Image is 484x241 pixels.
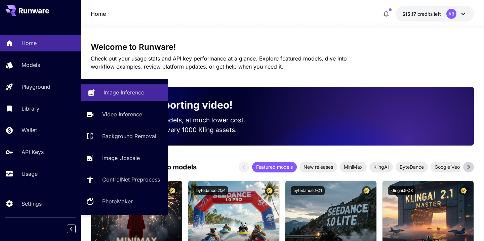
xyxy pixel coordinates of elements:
[22,83,50,91] p: Playground
[102,115,258,125] p: Run the best video models, at much lower cost.
[22,148,44,156] p: API Keys
[81,171,168,188] a: ControlNet Preprocess
[291,186,325,195] button: bytedance:1@1
[22,200,42,208] p: Settings
[102,175,160,184] p: ControlNet Preprocess
[22,170,38,178] p: Usage
[22,39,37,47] p: Home
[362,186,371,195] button: Certified Model – Vetted for best performance and includes a commercial license.
[252,163,297,170] span: Featured models
[91,10,106,18] p: Home
[459,186,468,195] button: Certified Model – Vetted for best performance and includes a commercial license.
[102,110,142,118] p: Video Inference
[81,84,168,101] a: Image Inference
[72,223,81,235] div: Collapse sidebar
[120,97,233,113] p: Now supporting video!
[299,163,337,170] span: New releases
[81,106,168,123] a: Video Inference
[22,126,37,134] p: Wallet
[388,186,415,195] button: klingai:5@3
[104,88,144,96] p: Image Inference
[91,10,106,18] nav: breadcrumb
[265,186,274,195] button: Certified Model – Vetted for best performance and includes a commercial license.
[194,186,228,195] button: bytedance:2@1
[102,154,140,162] p: Image Upscale
[102,132,156,140] p: Background Removal
[431,163,464,170] span: Google Veo
[402,10,441,17] div: $15.17003
[22,105,39,113] p: Library
[67,225,76,233] button: Collapse sidebar
[417,11,441,17] span: credits left
[91,42,474,52] h3: Welcome to Runware!
[369,163,393,170] span: KlingAI
[81,150,168,166] a: Image Upscale
[340,163,367,170] span: MiniMax
[446,9,456,19] div: AB
[396,6,474,22] button: $15.17003
[168,186,177,195] button: Certified Model – Vetted for best performance and includes a commercial license.
[91,55,347,70] span: Check out your usage stats and API key performance at a glance. Explore featured models, dive int...
[22,61,40,69] p: Models
[102,197,133,205] p: PhotoMaker
[81,128,168,145] a: Background Removal
[396,163,428,170] span: ByteDance
[402,11,417,17] span: $15.17
[102,125,258,135] p: Save up to $500 for every 1000 Kling assets.
[81,193,168,210] a: PhotoMaker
